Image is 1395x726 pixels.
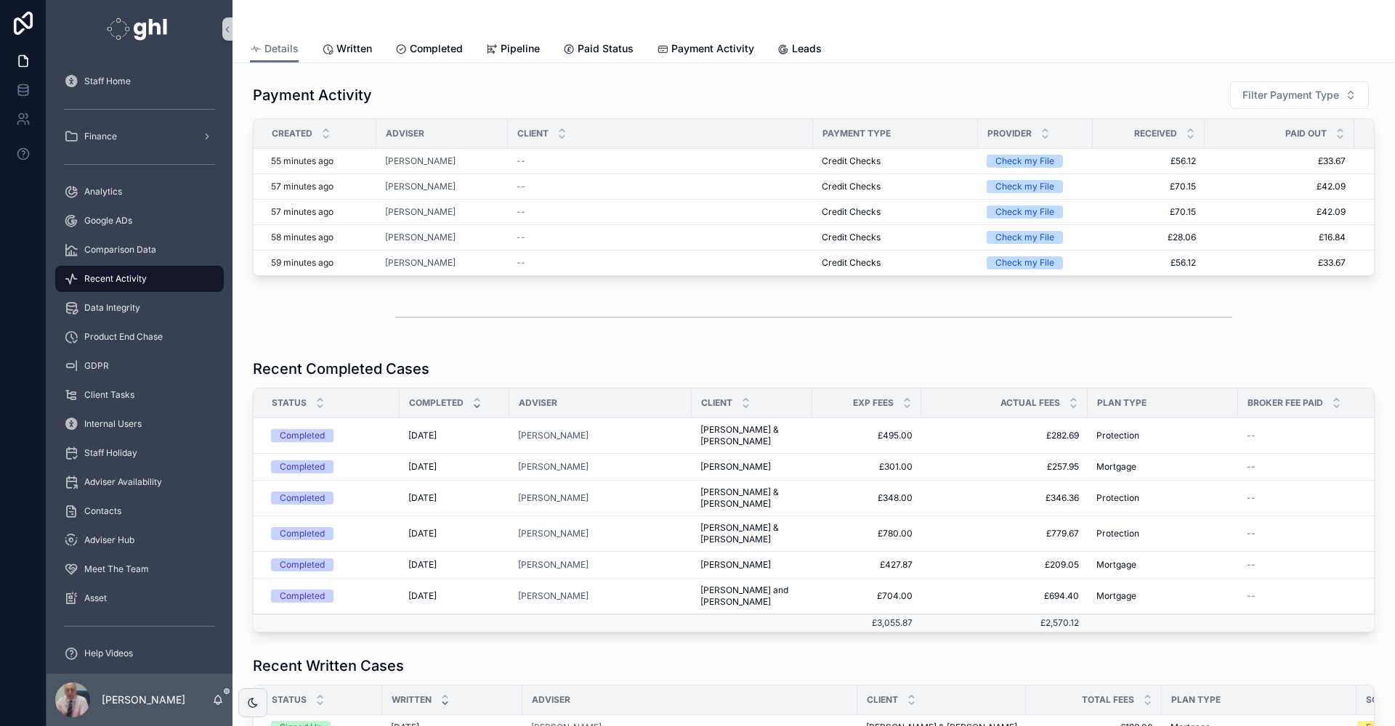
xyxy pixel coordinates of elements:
[821,528,913,539] span: £780.00
[253,85,372,105] h1: Payment Activity
[84,331,163,343] span: Product End Chase
[519,397,557,409] span: Adviser
[700,424,804,447] a: [PERSON_NAME] & [PERSON_NAME]
[517,155,804,167] a: --
[995,256,1054,269] div: Check my File
[271,257,368,269] a: 59 minutes ago
[1242,88,1339,102] span: Filter Payment Type
[518,492,589,504] a: [PERSON_NAME]
[1134,128,1177,139] span: Received
[84,302,140,314] span: Data Integrity
[55,123,224,150] a: Finance
[385,257,456,269] a: [PERSON_NAME]
[1101,232,1196,243] span: £28.06
[1101,206,1196,218] span: £70.15
[336,41,372,56] span: Written
[84,505,121,517] span: Contacts
[410,41,463,56] span: Completed
[517,257,525,269] span: --
[700,461,771,473] span: [PERSON_NAME]
[1213,257,1346,269] a: £33.67
[385,206,499,218] a: [PERSON_NAME]
[385,155,456,167] a: [PERSON_NAME]
[657,36,754,65] a: Payment Activity
[280,558,325,571] div: Completed
[995,231,1054,244] div: Check my File
[264,41,299,56] span: Details
[518,590,589,602] span: [PERSON_NAME]
[408,590,437,602] span: [DATE]
[1247,528,1381,539] a: --
[271,257,333,269] p: 59 minutes ago
[822,128,891,139] span: Payment Type
[700,522,804,545] span: [PERSON_NAME] & [PERSON_NAME]
[1000,397,1060,409] span: Actual Fees
[385,181,456,192] span: [PERSON_NAME]
[1285,128,1327,139] span: Paid Out
[55,266,224,292] a: Recent Activity
[987,128,1032,139] span: Provider
[385,155,499,167] a: [PERSON_NAME]
[563,36,634,65] a: Paid Status
[821,492,913,504] span: £348.00
[518,528,589,539] span: [PERSON_NAME]
[55,527,224,553] a: Adviser Hub
[671,41,754,56] span: Payment Activity
[518,590,683,602] a: [PERSON_NAME]
[700,486,804,510] span: [PERSON_NAME] & [PERSON_NAME]
[1213,155,1346,167] a: £33.67
[55,324,224,350] a: Product End Chase
[46,58,232,674] div: scrollable content
[253,656,404,676] h1: Recent Written Cases
[408,492,437,504] span: [DATE]
[1096,559,1136,571] span: Mortgage
[1096,492,1229,504] a: Protection
[1101,155,1196,167] a: £56.12
[700,559,771,571] span: [PERSON_NAME]
[1096,492,1139,504] span: Protection
[700,461,804,473] a: [PERSON_NAME]
[84,186,122,197] span: Analytics
[822,155,881,167] span: Credit Checks
[322,36,372,65] a: Written
[822,155,969,167] a: Credit Checks
[1082,694,1134,706] span: Total fees
[408,492,501,504] a: [DATE]
[1247,430,1381,441] a: --
[55,469,224,495] a: Adviser Availability
[532,694,570,706] span: Adviser
[408,559,437,571] span: [DATE]
[408,461,501,473] a: [DATE]
[1247,430,1255,441] span: --
[987,180,1084,193] a: Check my File
[386,128,424,139] span: Adviser
[700,584,804,608] span: [PERSON_NAME] and [PERSON_NAME]
[930,461,1079,473] a: £257.95
[1247,590,1381,602] a: --
[392,694,432,706] span: Written
[1101,257,1196,269] span: £56.12
[271,232,368,243] a: 58 minutes ago
[271,155,333,167] p: 55 minutes ago
[84,131,117,142] span: Finance
[385,257,499,269] a: [PERSON_NAME]
[408,430,437,441] span: [DATE]
[821,559,913,571] span: £427.87
[271,181,333,192] p: 57 minutes ago
[501,41,540,56] span: Pipeline
[578,41,634,56] span: Paid Status
[821,590,913,602] a: £704.00
[55,353,224,379] a: GDPR
[930,528,1079,539] span: £779.67
[280,527,325,540] div: Completed
[408,430,501,441] a: [DATE]
[930,590,1079,602] span: £694.40
[84,273,147,285] span: Recent Activity
[1040,617,1079,628] span: £2,570.12
[518,559,683,571] a: [PERSON_NAME]
[102,693,185,707] p: [PERSON_NAME]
